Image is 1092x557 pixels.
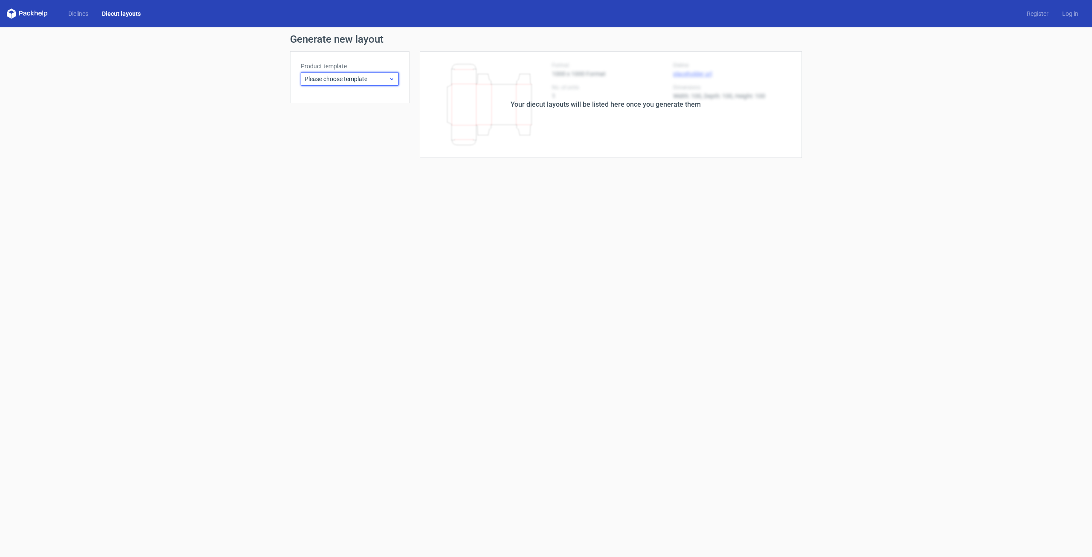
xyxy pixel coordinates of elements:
div: Your diecut layouts will be listed here once you generate them [511,99,701,110]
a: Dielines [61,9,95,18]
span: Please choose template [305,75,389,83]
a: Register [1020,9,1055,18]
a: Diecut layouts [95,9,148,18]
a: Log in [1055,9,1085,18]
h1: Generate new layout [290,34,802,44]
label: Product template [301,62,399,70]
